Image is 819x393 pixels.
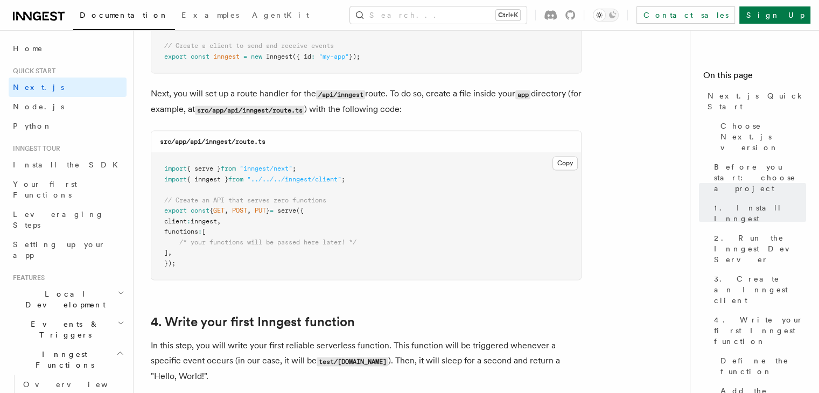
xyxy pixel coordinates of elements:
[9,116,127,136] a: Python
[225,207,228,214] span: ,
[191,207,209,214] span: const
[217,217,221,225] span: ,
[243,53,247,60] span: =
[252,11,309,19] span: AgentKit
[181,11,239,19] span: Examples
[175,3,246,29] a: Examples
[9,205,127,235] a: Leveraging Steps
[9,67,55,75] span: Quick start
[716,351,806,381] a: Define the function
[9,319,117,340] span: Events & Triggers
[296,207,304,214] span: ({
[716,116,806,157] a: Choose Next.js version
[708,90,806,112] span: Next.js Quick Start
[9,284,127,314] button: Local Development
[164,207,187,214] span: export
[710,310,806,351] a: 4. Write your first Inngest function
[714,273,806,306] span: 3. Create an Inngest client
[221,165,236,172] span: from
[73,3,175,30] a: Documentation
[341,176,345,183] span: ;
[251,53,262,60] span: new
[164,42,334,50] span: // Create a client to send and receive events
[9,349,116,370] span: Inngest Functions
[164,217,187,225] span: client
[164,53,187,60] span: export
[191,53,209,60] span: const
[246,3,316,29] a: AgentKit
[164,176,187,183] span: import
[240,165,292,172] span: "inngest/next"
[80,11,169,19] span: Documentation
[187,165,221,172] span: { serve }
[213,53,240,60] span: inngest
[496,10,520,20] kbd: Ctrl+K
[9,39,127,58] a: Home
[13,43,43,54] span: Home
[151,86,582,117] p: Next, you will set up a route handler for the route. To do so, create a file inside your director...
[714,233,806,265] span: 2. Run the Inngest Dev Server
[13,102,64,111] span: Node.js
[187,176,228,183] span: { inngest }
[232,207,247,214] span: POST
[151,314,355,329] a: 4. Write your first Inngest function
[710,269,806,310] a: 3. Create an Inngest client
[9,144,60,153] span: Inngest tour
[292,53,311,60] span: ({ id
[710,157,806,198] a: Before you start: choose a project
[209,207,213,214] span: {
[552,156,578,170] button: Copy
[593,9,619,22] button: Toggle dark mode
[9,345,127,375] button: Inngest Functions
[515,90,530,99] code: app
[191,217,217,225] span: inngest
[195,106,304,115] code: src/app/api/inngest/route.ts
[311,53,315,60] span: :
[255,207,266,214] span: PUT
[739,6,810,24] a: Sign Up
[319,53,349,60] span: "my-app"
[710,228,806,269] a: 2. Run the Inngest Dev Server
[164,259,176,267] span: });
[168,249,172,256] span: ,
[9,235,127,265] a: Setting up your app
[710,198,806,228] a: 1. Install Inngest
[13,210,104,229] span: Leveraging Steps
[292,165,296,172] span: ;
[9,155,127,174] a: Install the SDK
[179,238,356,246] span: /* your functions will be passed here later! */
[9,97,127,116] a: Node.js
[277,207,296,214] span: serve
[316,90,365,99] code: /api/inngest
[720,121,806,153] span: Choose Next.js version
[270,207,274,214] span: =
[164,165,187,172] span: import
[228,176,243,183] span: from
[198,228,202,235] span: :
[23,380,134,389] span: Overview
[164,228,198,235] span: functions
[151,338,582,384] p: In this step, you will write your first reliable serverless function. This function will be trigg...
[13,180,77,199] span: Your first Functions
[13,160,124,169] span: Install the SDK
[703,69,806,86] h4: On this page
[720,355,806,377] span: Define the function
[636,6,735,24] a: Contact sales
[266,53,292,60] span: Inngest
[164,249,168,256] span: ]
[9,174,127,205] a: Your first Functions
[349,53,360,60] span: });
[247,207,251,214] span: ,
[317,357,388,366] code: test/[DOMAIN_NAME]
[714,162,806,194] span: Before you start: choose a project
[187,217,191,225] span: :
[213,207,225,214] span: GET
[9,78,127,97] a: Next.js
[13,122,52,130] span: Python
[703,86,806,116] a: Next.js Quick Start
[247,176,341,183] span: "../../../inngest/client"
[266,207,270,214] span: }
[9,289,117,310] span: Local Development
[13,240,106,259] span: Setting up your app
[160,138,265,145] code: src/app/api/inngest/route.ts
